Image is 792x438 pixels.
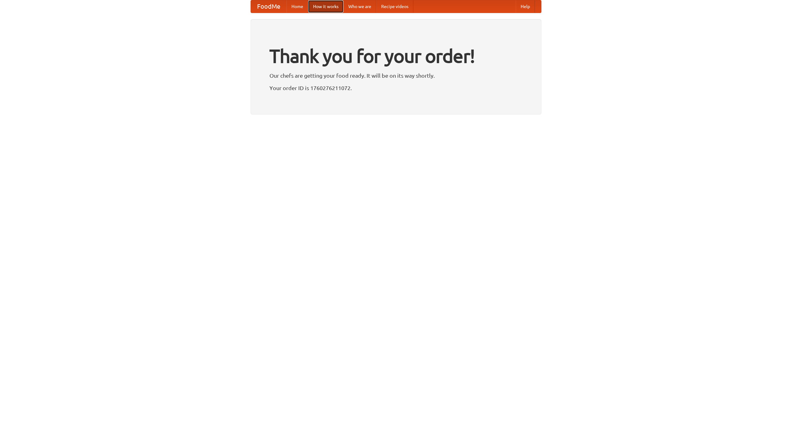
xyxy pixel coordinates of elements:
[269,71,523,80] p: Our chefs are getting your food ready. It will be on its way shortly.
[286,0,308,13] a: Home
[269,83,523,93] p: Your order ID is 1760276211072.
[251,0,286,13] a: FoodMe
[343,0,376,13] a: Who we are
[308,0,343,13] a: How it works
[269,41,523,71] h1: Thank you for your order!
[516,0,535,13] a: Help
[376,0,413,13] a: Recipe videos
